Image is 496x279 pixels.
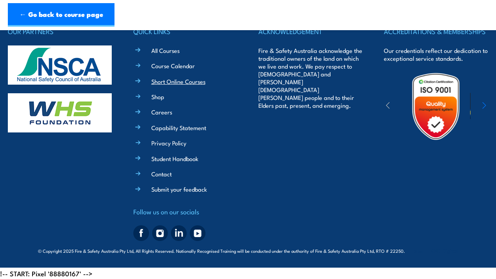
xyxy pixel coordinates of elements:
h4: OUR PARTNERS [8,26,113,37]
a: Careers [151,108,172,116]
h4: ACCREDITATIONS & MEMBERSHIPS [384,26,489,37]
span: Site: [414,248,458,254]
img: Untitled design (19) [402,72,470,141]
a: Short Online Courses [151,77,205,85]
a: Shop [151,92,164,101]
p: Fire & Safety Australia acknowledge the traditional owners of the land on which we live and work.... [258,47,363,109]
a: Submit your feedback [151,185,207,193]
a: Privacy Policy [151,139,186,147]
h4: QUICK LINKS [133,26,238,37]
h4: ACKNOWLEDGEMENT [258,26,363,37]
a: All Courses [151,46,180,54]
a: KND Digital [431,246,458,254]
p: Our credentials reflect our dedication to exceptional service standards. [384,47,489,62]
a: Student Handbook [151,154,198,163]
img: nsca-logo-footer [8,45,112,85]
a: Contact [151,170,172,178]
img: whs-logo-footer [8,93,112,132]
a: Capability Statement [151,123,206,132]
h4: Follow us on our socials [133,206,238,217]
a: Course Calendar [151,62,195,70]
span: © Copyright 2025 Fire & Safety Australia Pty Ltd, All Rights Reserved. Nationally Recognised Trai... [38,247,458,254]
a: ← Go back to course page [8,3,114,27]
